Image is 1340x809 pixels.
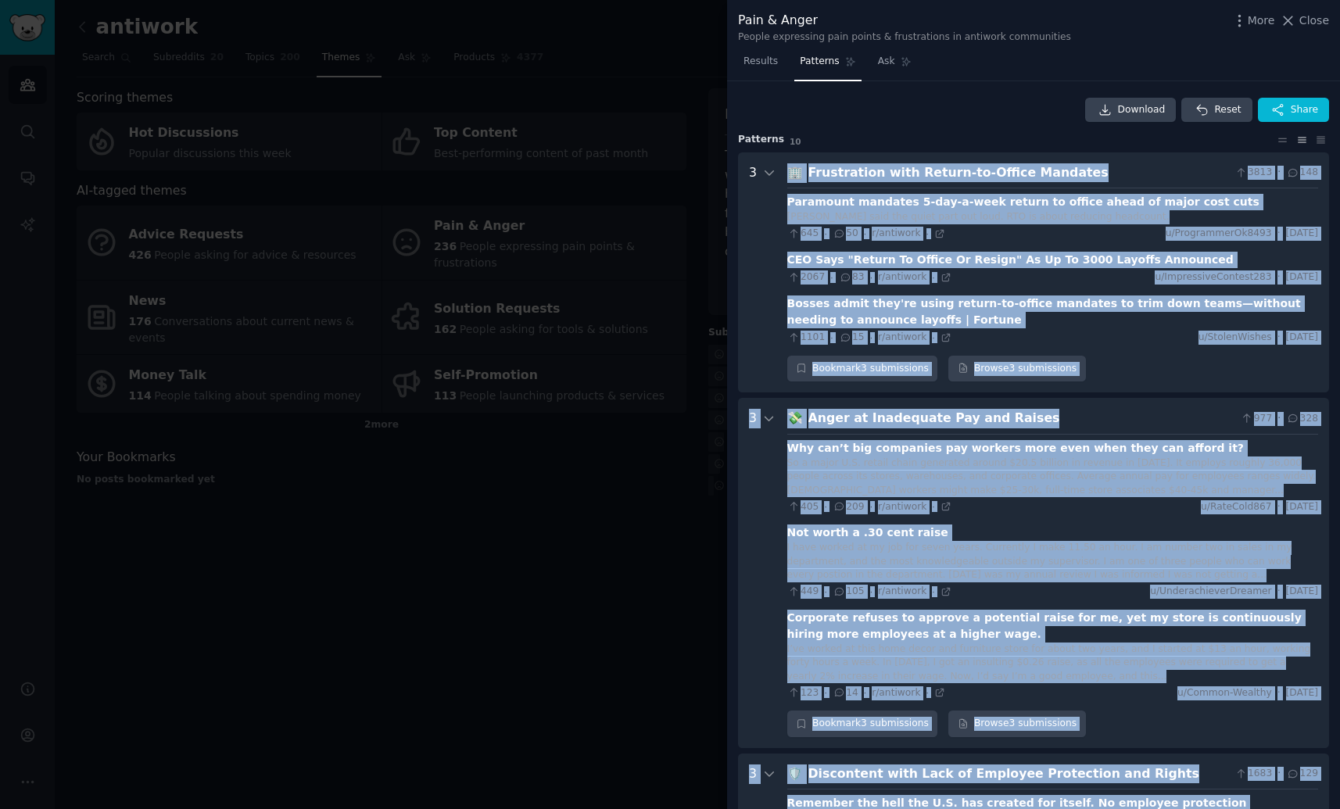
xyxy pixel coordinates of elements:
[1198,331,1272,345] span: u/StolenWishes
[787,270,826,285] span: 2067
[948,711,1085,737] a: Browse3 submissions
[787,410,803,425] span: 💸
[1118,103,1166,117] span: Download
[1286,331,1318,345] span: [DATE]
[1277,227,1281,241] span: ·
[790,137,801,146] span: 10
[1277,166,1281,180] span: ·
[870,332,872,343] span: ·
[738,30,1071,45] div: People expressing pain points & frustrations in antiwork communities
[1286,500,1318,514] span: [DATE]
[787,210,1318,224] div: [PERSON_NAME] said the quiet part out loud. RTO is about reducing headcount.
[839,331,865,345] span: 15
[787,356,938,382] div: Bookmark 3 submissions
[787,766,803,781] span: 🛡️
[948,356,1085,382] a: Browse3 submissions
[1258,98,1329,123] button: Share
[1286,227,1318,241] span: [DATE]
[787,524,948,541] div: Not worth a .30 cent raise
[830,272,833,283] span: ·
[872,687,920,698] span: r/antiwork
[787,500,819,514] span: 405
[1085,98,1177,123] a: Download
[787,610,1318,643] div: Corporate refuses to approve a potential raise for me, yet my store is continuously hiring more e...
[839,270,865,285] span: 83
[1277,270,1281,285] span: ·
[1286,585,1318,599] span: [DATE]
[1155,270,1271,285] span: u/ImpressiveContest283
[787,440,1244,456] div: Why can’t big companies pay workers more even when they can afford it?
[878,331,926,342] span: r/antiwork
[1277,331,1281,345] span: ·
[1286,686,1318,700] span: [DATE]
[1214,103,1241,117] span: Reset
[787,585,819,599] span: 449
[808,764,1229,784] div: Discontent with Lack of Employee Protection and Rights
[787,356,938,382] button: Bookmark3 submissions
[808,163,1229,183] div: Frustration with Return-to-Office Mandates
[1286,166,1318,180] span: 148
[738,49,783,81] a: Results
[1248,13,1275,29] span: More
[864,228,866,239] span: ·
[800,55,839,69] span: Patterns
[1234,166,1273,180] span: 3813
[878,55,895,69] span: Ask
[872,49,917,81] a: Ask
[1201,500,1272,514] span: u/RateCold867
[926,228,929,239] span: ·
[878,585,926,596] span: r/antiwork
[833,227,858,241] span: 50
[1166,227,1272,241] span: u/ProgrammerOk8493
[833,585,865,599] span: 105
[787,686,819,700] span: 123
[743,55,778,69] span: Results
[787,643,1318,684] div: I’ve worked at this home decor and furniture store for about two years, and I started at $13 an h...
[872,227,920,238] span: r/antiwork
[738,11,1071,30] div: Pain & Anger
[787,711,938,737] button: Bookmark3 submissions
[1231,13,1275,29] button: More
[1286,767,1318,781] span: 129
[878,501,926,512] span: r/antiwork
[870,501,872,512] span: ·
[1299,13,1329,29] span: Close
[794,49,861,81] a: Patterns
[824,228,826,239] span: ·
[870,586,872,597] span: ·
[787,295,1318,328] div: Bosses admit they're using return-to-office mandates to trim down teams—without needing to announ...
[787,227,819,241] span: 645
[833,500,865,514] span: 209
[1277,686,1281,700] span: ·
[926,687,929,698] span: ·
[787,331,826,345] span: 1101
[808,409,1235,428] div: Anger at Inadequate Pay and Raises
[1181,98,1252,123] button: Reset
[932,501,934,512] span: ·
[824,586,826,597] span: ·
[787,456,1318,498] div: So a major U.S. retail chain generated around $20.5 billion in revenue in [DATE]. It employs roug...
[830,332,833,343] span: ·
[749,409,757,737] div: 3
[878,271,926,282] span: r/antiwork
[787,194,1259,210] div: Paramount mandates 5-day-a-week return to office ahead of major cost cuts
[1177,686,1272,700] span: u/Common-Wealthy
[1280,13,1329,29] button: Close
[1240,412,1272,426] span: 977
[787,252,1234,268] div: CEO Says "Return To Office Or Resign" As Up To 3000 Layoffs Announced
[932,332,934,343] span: ·
[1150,585,1272,599] span: u/UnderachieverDreamer
[1277,500,1281,514] span: ·
[864,687,866,698] span: ·
[1286,270,1318,285] span: [DATE]
[787,165,803,180] span: 🏢
[1286,412,1318,426] span: 328
[1277,412,1281,426] span: ·
[1234,767,1273,781] span: 1683
[787,541,1318,582] div: I have worked at my job for seven years. Currently I make 11.50 an hour. I am number two in sales...
[932,586,934,597] span: ·
[1291,103,1318,117] span: Share
[787,711,938,737] div: Bookmark 3 submissions
[932,272,934,283] span: ·
[1277,585,1281,599] span: ·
